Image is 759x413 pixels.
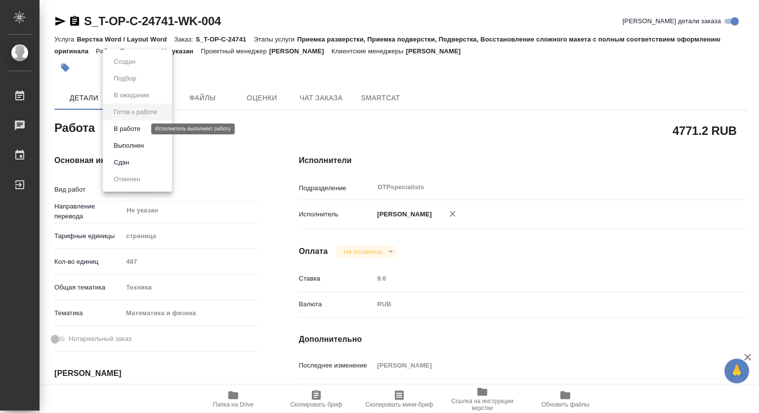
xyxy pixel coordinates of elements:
button: В работе [111,124,143,134]
button: В ожидании [111,90,152,101]
button: Создан [111,56,138,67]
button: Подбор [111,73,139,84]
button: Выполнен [111,140,147,151]
button: Сдан [111,157,132,168]
button: Отменен [111,174,143,185]
button: Готов к работе [111,107,160,118]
